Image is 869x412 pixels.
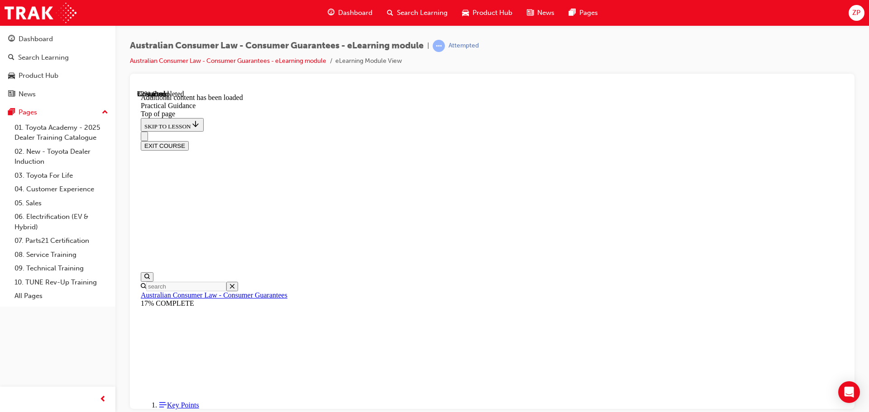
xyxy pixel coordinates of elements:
[852,8,860,18] span: ZP
[11,248,112,262] a: 08. Service Training
[520,4,562,22] a: news-iconNews
[4,67,112,84] a: Product Hub
[11,234,112,248] a: 07. Parts21 Certification
[397,8,448,18] span: Search Learning
[4,12,707,20] div: Practical Guidance
[4,182,16,192] button: Open search menu
[4,49,112,66] a: Search Learning
[838,381,860,403] div: Open Intercom Messenger
[19,71,58,81] div: Product Hub
[4,28,67,42] button: SKIP TO LESSON
[19,107,37,118] div: Pages
[8,35,15,43] span: guage-icon
[7,33,63,40] span: SKIP TO LESSON
[4,29,112,104] button: DashboardSearch LearningProduct HubNews
[387,7,393,19] span: search-icon
[380,4,455,22] a: search-iconSearch Learning
[5,3,76,23] img: Trak
[4,201,150,209] a: Australian Consumer Law - Consumer Guarantees
[4,104,112,121] button: Pages
[8,54,14,62] span: search-icon
[11,196,112,210] a: 05. Sales
[579,8,598,18] span: Pages
[11,121,112,145] a: 01. Toyota Academy - 2025 Dealer Training Catalogue
[11,289,112,303] a: All Pages
[8,90,15,99] span: news-icon
[102,107,108,118] span: up-icon
[562,4,605,22] a: pages-iconPages
[473,8,512,18] span: Product Hub
[338,8,372,18] span: Dashboard
[335,56,402,66] li: eLearning Module View
[11,182,112,196] a: 04. Customer Experience
[11,261,112,275] a: 09. Technical Training
[4,42,11,51] button: Close navigation menu
[4,4,707,12] div: Additional content has been loaded
[11,145,112,169] a: 02. New - Toyota Dealer Induction
[19,34,53,44] div: Dashboard
[4,51,52,61] button: EXIT COURSE
[433,40,445,52] span: learningRecordVerb_ATTEMPT-icon
[130,41,424,51] span: Australian Consumer Law - Consumer Guarantees - eLearning module
[320,4,380,22] a: guage-iconDashboard
[4,86,112,103] a: News
[4,209,707,218] div: 17% COMPLETE
[849,5,864,21] button: ZP
[527,7,534,19] span: news-icon
[18,52,69,63] div: Search Learning
[569,7,576,19] span: pages-icon
[462,7,469,19] span: car-icon
[8,109,15,117] span: pages-icon
[9,192,89,201] input: Search
[100,394,106,405] span: prev-icon
[11,169,112,183] a: 03. Toyota For Life
[19,89,36,99] div: News
[537,8,554,18] span: News
[427,41,429,51] span: |
[4,20,707,28] div: Top of page
[130,57,326,65] a: Australian Consumer Law - Consumer Guarantees - eLearning module
[11,210,112,234] a: 06. Electrification (EV & Hybrid)
[455,4,520,22] a: car-iconProduct Hub
[11,275,112,289] a: 10. TUNE Rev-Up Training
[449,42,479,50] div: Attempted
[89,192,101,201] button: Close search menu
[8,72,15,80] span: car-icon
[328,7,334,19] span: guage-icon
[4,31,112,47] a: Dashboard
